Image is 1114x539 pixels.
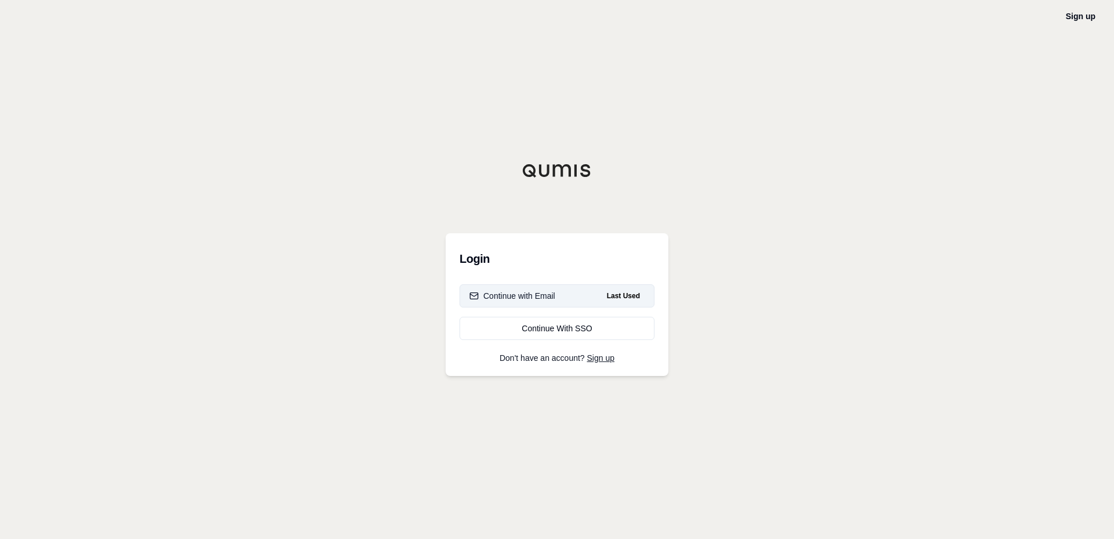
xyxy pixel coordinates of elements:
[602,289,645,303] span: Last Used
[522,164,592,178] img: Qumis
[460,317,654,340] a: Continue With SSO
[469,290,555,302] div: Continue with Email
[460,284,654,308] button: Continue with EmailLast Used
[1066,12,1095,21] a: Sign up
[460,247,654,270] h3: Login
[469,323,645,334] div: Continue With SSO
[460,354,654,362] p: Don't have an account?
[587,353,614,363] a: Sign up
